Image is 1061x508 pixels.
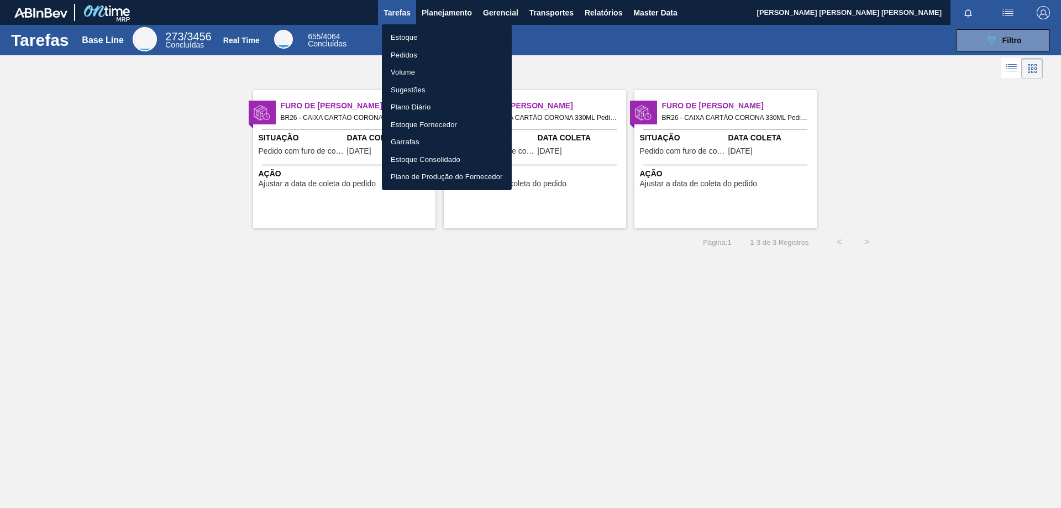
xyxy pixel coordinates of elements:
a: Garrafas [382,133,512,151]
a: Volume [382,64,512,81]
a: Estoque [382,29,512,46]
a: Plano Diário [382,98,512,116]
a: Sugestões [382,81,512,99]
a: Plano de Produção do Fornecedor [382,168,512,186]
a: Pedidos [382,46,512,64]
a: Estoque Fornecedor [382,116,512,134]
a: Estoque Consolidado [382,151,512,169]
